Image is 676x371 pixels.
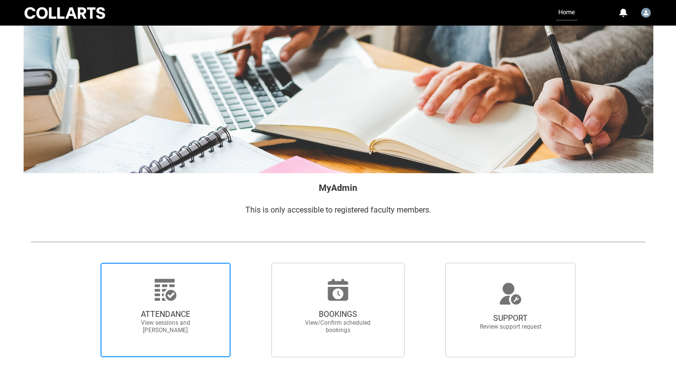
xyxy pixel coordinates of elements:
[295,319,381,334] span: View/Confirm scheduled bookings
[556,5,577,21] a: Home
[122,319,209,334] span: View sessions and [PERSON_NAME]
[31,181,645,194] h2: MyAdmin
[641,8,651,18] img: Faculty.lwatson
[122,309,209,319] span: ATTENDANCE
[295,309,381,319] span: BOOKINGS
[467,313,554,323] span: SUPPORT
[467,323,554,331] span: Review support request
[639,4,653,20] button: User Profile Faculty.lwatson
[245,205,431,215] span: This is only accessible to registered faculty members.
[31,237,645,247] img: REDU_GREY_LINE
